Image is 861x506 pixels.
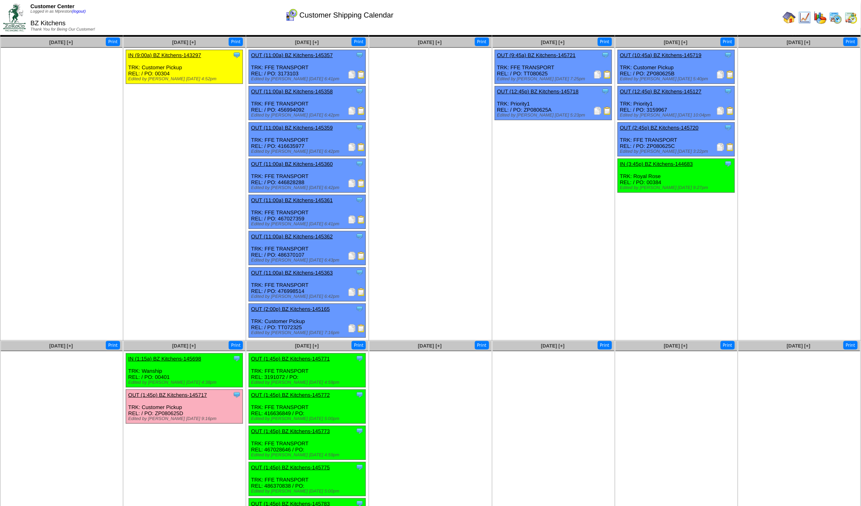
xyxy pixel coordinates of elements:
[620,113,734,118] div: Edited by [PERSON_NAME] [DATE] 10:04pm
[251,306,330,312] a: OUT (2:00p) BZ Kitchens-145165
[541,40,565,45] a: [DATE] [+]
[31,27,95,32] span: Thank You for Being Our Customer!
[31,3,74,9] span: Customer Center
[126,50,243,84] div: TRK: Customer Pickup REL: / PO: 00304
[601,51,610,59] img: Tooltip
[357,216,365,224] img: Bill of Lading
[620,185,734,190] div: Edited by [PERSON_NAME] [DATE] 9:27pm
[798,11,811,24] img: line_graph.gif
[352,341,366,350] button: Print
[603,70,612,79] img: Bill of Lading
[249,231,366,265] div: TRK: FFE TRANSPORT REL: / PO: 486370107
[251,222,365,227] div: Edited by [PERSON_NAME] [DATE] 6:41pm
[618,50,734,84] div: TRK: Customer Pickup REL: / PO: ZP080625B
[249,426,366,460] div: TRK: FFE TRANSPORT REL: 467028646 / PO:
[72,9,86,14] a: (logout)
[418,343,441,349] span: [DATE] [+]
[357,70,365,79] img: Bill of Lading
[295,40,319,45] a: [DATE] [+]
[717,143,725,151] img: Packing Slip
[721,341,735,350] button: Print
[251,392,330,398] a: OUT (1:45p) BZ Kitchens-145772
[172,343,196,349] a: [DATE] [+]
[356,196,364,204] img: Tooltip
[233,354,241,363] img: Tooltip
[724,87,732,95] img: Tooltip
[49,343,73,349] span: [DATE] [+]
[356,427,364,435] img: Tooltip
[357,179,365,187] img: Bill of Lading
[844,341,858,350] button: Print
[106,37,120,46] button: Print
[356,87,364,95] img: Tooltip
[497,113,612,118] div: Edited by [PERSON_NAME] [DATE] 5:23pm
[497,77,612,81] div: Edited by [PERSON_NAME] [DATE] 7:25pm
[357,143,365,151] img: Bill of Lading
[357,107,365,115] img: Bill of Lading
[356,160,364,168] img: Tooltip
[251,258,365,263] div: Edited by [PERSON_NAME] [DATE] 6:43pm
[348,70,356,79] img: Packing Slip
[3,4,26,31] img: ZoRoCo_Logo(Green%26Foil)%20jpg.webp
[620,125,699,131] a: OUT (2:45p) BZ Kitchens-145720
[664,343,688,349] a: [DATE] [+]
[251,270,333,276] a: OUT (11:00a) BZ Kitchens-145363
[249,159,366,193] div: TRK: FFE TRANSPORT REL: / PO: 446828288
[251,185,365,190] div: Edited by [PERSON_NAME] [DATE] 6:42pm
[348,288,356,296] img: Packing Slip
[49,40,73,45] a: [DATE] [+]
[126,390,243,424] div: TRK: Customer Pickup REL: / PO: ZP080625D
[594,70,602,79] img: Packing Slip
[620,77,734,81] div: Edited by [PERSON_NAME] [DATE] 5:40pm
[251,52,333,58] a: OUT (11:00a) BZ Kitchens-145357
[128,416,243,421] div: Edited by [PERSON_NAME] [DATE] 9:16pm
[418,40,441,45] a: [DATE] [+]
[495,50,612,84] div: TRK: FFE TRANSPORT REL: / PO: TT080625
[620,149,734,154] div: Edited by [PERSON_NAME] [DATE] 3:22pm
[724,51,732,59] img: Tooltip
[783,11,796,24] img: home.gif
[295,343,319,349] a: [DATE] [+]
[620,161,693,167] a: IN (3:45p) BZ Kitchens-144683
[495,86,612,120] div: TRK: Priority1 REL: / PO: ZP080625A
[787,343,811,349] a: [DATE] [+]
[348,216,356,224] img: Packing Slip
[229,37,243,46] button: Print
[251,489,365,494] div: Edited by [PERSON_NAME] [DATE] 5:00pm
[845,11,858,24] img: calendarinout.gif
[251,380,365,385] div: Edited by [PERSON_NAME] [DATE] 4:59pm
[717,107,725,115] img: Packing Slip
[357,324,365,332] img: Bill of Lading
[475,37,489,46] button: Print
[249,390,366,424] div: TRK: FFE TRANSPORT REL: 416636849 / PO:
[249,123,366,156] div: TRK: FFE TRANSPORT REL: / PO: 416635977
[618,86,734,120] div: TRK: Priority1 REL: / PO: 3159967
[106,341,120,350] button: Print
[251,149,365,154] div: Edited by [PERSON_NAME] [DATE] 6:42pm
[172,40,196,45] span: [DATE] [+]
[603,107,612,115] img: Bill of Lading
[724,160,732,168] img: Tooltip
[497,88,579,95] a: OUT (12:45p) BZ Kitchens-145718
[348,252,356,260] img: Packing Slip
[128,380,243,385] div: Edited by [PERSON_NAME] [DATE] 4:38pm
[251,197,333,203] a: OUT (11:00a) BZ Kitchens-145361
[829,11,842,24] img: calendarprod.gif
[251,428,330,434] a: OUT (1:45p) BZ Kitchens-145773
[31,9,86,14] span: Logged in as Mpreston
[664,40,688,45] a: [DATE] [+]
[128,356,201,362] a: IN (1:15a) BZ Kitchens-145698
[475,341,489,350] button: Print
[620,52,702,58] a: OUT (10:45a) BZ Kitchens-145719
[598,37,612,46] button: Print
[356,268,364,277] img: Tooltip
[594,107,602,115] img: Packing Slip
[356,354,364,363] img: Tooltip
[717,70,725,79] img: Packing Slip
